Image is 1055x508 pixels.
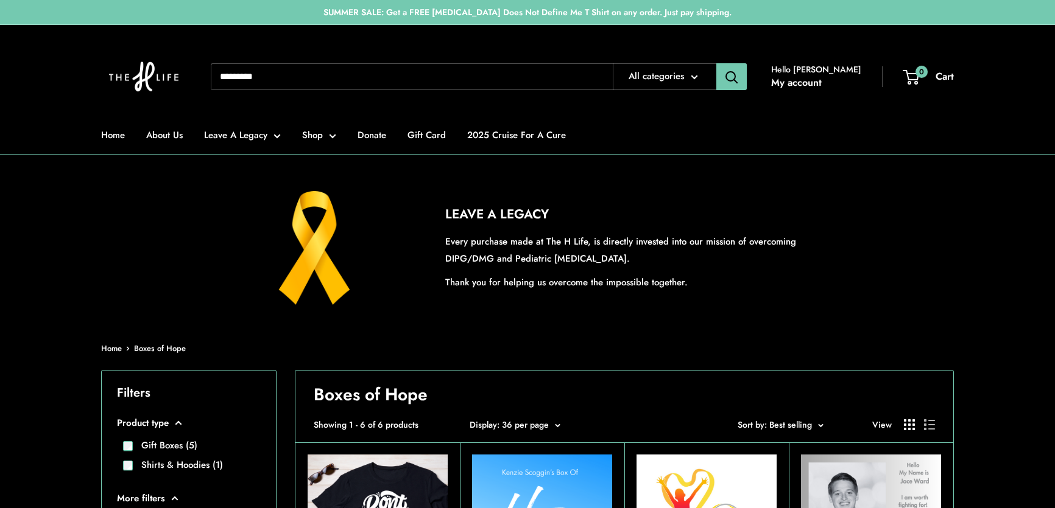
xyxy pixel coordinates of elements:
[101,37,186,116] img: The H Life
[738,417,824,433] button: Sort by: Best selling
[117,414,261,431] button: Product type
[924,419,935,430] button: Display products as list
[408,127,446,144] a: Gift Card
[904,68,954,86] a: 0 Cart
[916,65,928,77] span: 0
[771,74,822,92] a: My account
[133,439,197,453] label: Gift Boxes (5)
[445,205,826,224] h2: LEAVE A LEGACY
[146,127,183,144] a: About Us
[738,419,812,431] span: Sort by: Best selling
[314,417,418,433] span: Showing 1 - 6 of 6 products
[467,127,566,144] a: 2025 Cruise For A Cure
[445,274,826,291] p: Thank you for helping us overcome the impossible together.
[204,127,281,144] a: Leave A Legacy
[771,61,861,77] span: Hello [PERSON_NAME]
[314,383,935,407] h1: Boxes of Hope
[470,417,560,433] button: Display: 36 per page
[133,458,223,472] label: Shirts & Hoodies (1)
[134,343,186,354] a: Boxes of Hope
[716,63,747,90] button: Search
[302,127,336,144] a: Shop
[211,63,613,90] input: Search...
[445,233,826,267] p: Every purchase made at The H Life, is directly invested into our mission of overcoming DIPG/DMG a...
[101,341,186,356] nav: Breadcrumb
[101,127,125,144] a: Home
[470,419,549,431] span: Display: 36 per page
[117,381,261,404] p: Filters
[117,490,261,507] button: More filters
[358,127,386,144] a: Donate
[872,417,892,433] span: View
[101,343,122,354] a: Home
[936,69,954,83] span: Cart
[904,419,915,430] button: Display products as grid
